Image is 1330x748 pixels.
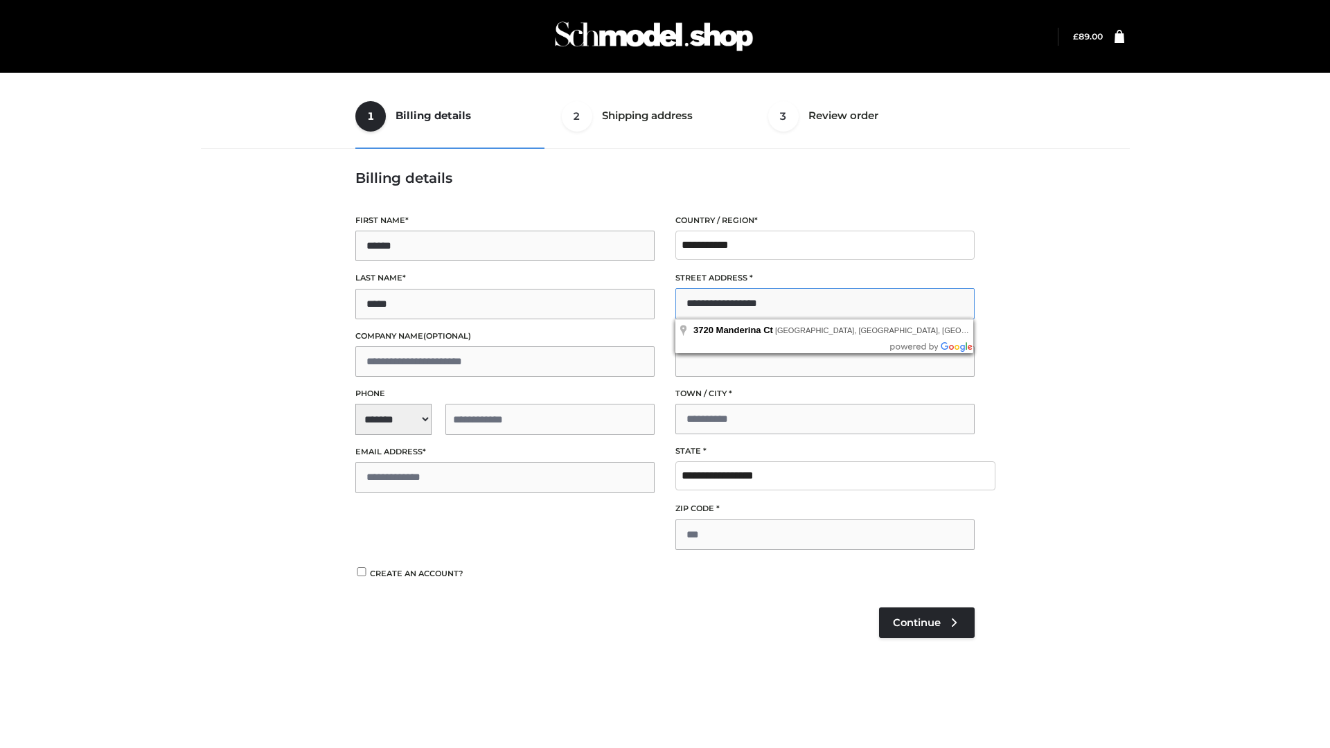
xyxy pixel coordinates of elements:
[550,9,758,64] img: Schmodel Admin 964
[1073,31,1103,42] a: £89.00
[879,607,975,638] a: Continue
[716,325,773,335] span: Manderina Ct
[355,445,655,458] label: Email address
[355,271,655,285] label: Last name
[355,330,655,343] label: Company name
[693,325,713,335] span: 3720
[1073,31,1103,42] bdi: 89.00
[675,387,975,400] label: Town / City
[423,331,471,341] span: (optional)
[370,569,463,578] span: Create an account?
[675,445,975,458] label: State
[775,326,1022,335] span: [GEOGRAPHIC_DATA], [GEOGRAPHIC_DATA], [GEOGRAPHIC_DATA]
[675,271,975,285] label: Street address
[355,387,655,400] label: Phone
[675,214,975,227] label: Country / Region
[1073,31,1079,42] span: £
[355,170,975,186] h3: Billing details
[893,616,941,629] span: Continue
[355,567,368,576] input: Create an account?
[355,214,655,227] label: First name
[675,502,975,515] label: ZIP Code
